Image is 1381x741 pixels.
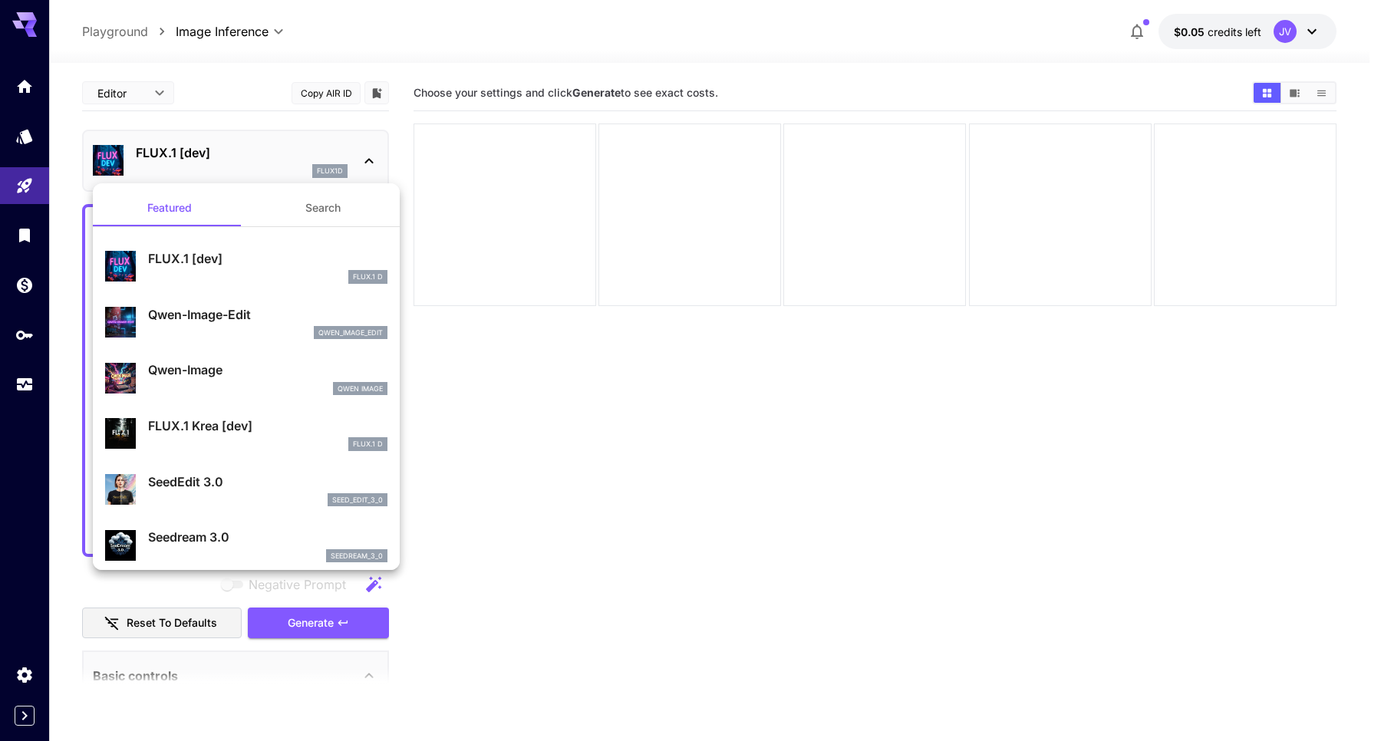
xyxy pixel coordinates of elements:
[105,243,387,290] div: FLUX.1 [dev]FLUX.1 D
[93,189,246,226] button: Featured
[338,384,383,394] p: Qwen Image
[148,528,387,546] p: Seedream 3.0
[105,354,387,401] div: Qwen-ImageQwen Image
[105,466,387,513] div: SeedEdit 3.0seed_edit_3_0
[148,361,387,379] p: Qwen-Image
[148,473,387,491] p: SeedEdit 3.0
[246,189,400,226] button: Search
[105,522,387,568] div: Seedream 3.0seedream_3_0
[318,328,383,338] p: qwen_image_edit
[353,272,383,282] p: FLUX.1 D
[331,551,383,562] p: seedream_3_0
[148,249,387,268] p: FLUX.1 [dev]
[332,495,383,506] p: seed_edit_3_0
[148,417,387,435] p: FLUX.1 Krea [dev]
[105,299,387,346] div: Qwen-Image-Editqwen_image_edit
[105,410,387,457] div: FLUX.1 Krea [dev]FLUX.1 D
[148,305,387,324] p: Qwen-Image-Edit
[353,439,383,450] p: FLUX.1 D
